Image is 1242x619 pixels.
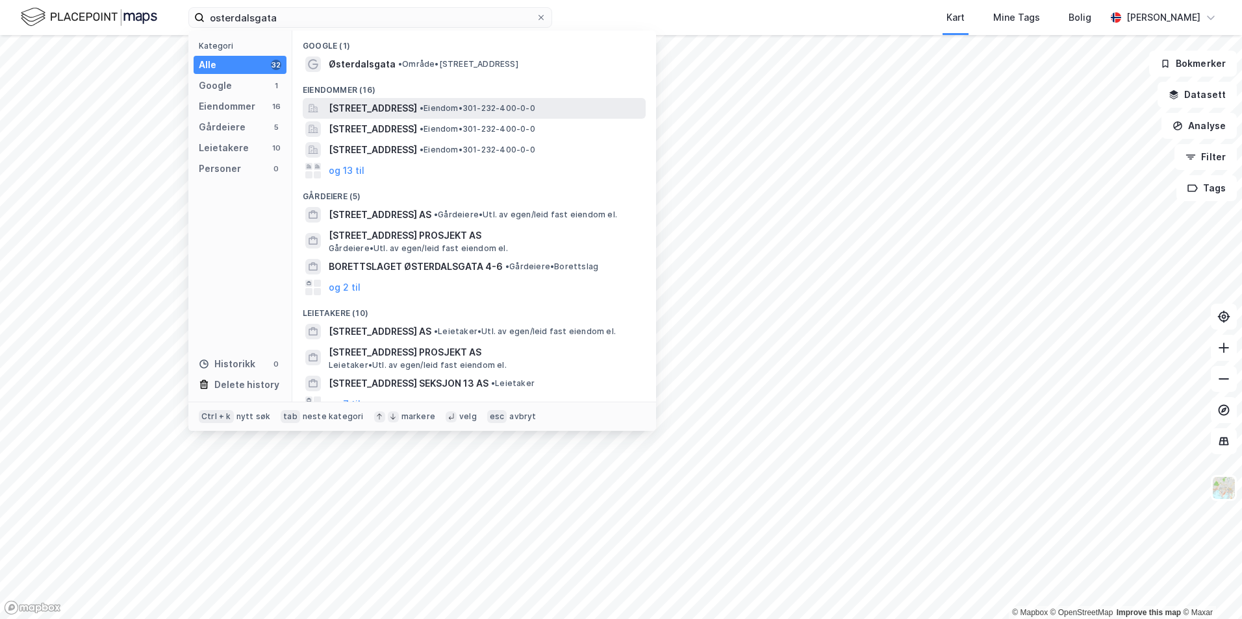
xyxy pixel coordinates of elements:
[281,410,300,423] div: tab
[1126,10,1200,25] div: [PERSON_NAME]
[505,261,598,272] span: Gårdeiere • Borettslag
[434,326,616,337] span: Leietaker • Utl. av egen/leid fast eiendom el.
[329,163,364,178] button: og 13 til
[1177,557,1242,619] div: Kontrollprogram for chat
[271,80,281,91] div: 1
[1050,608,1113,617] a: OpenStreetMap
[1149,51,1237,77] button: Bokmerker
[199,119,246,135] div: Gårdeiere
[199,356,255,372] div: Historikk
[1117,608,1181,617] a: Improve this map
[329,56,396,72] span: Østerdalsgata
[292,181,656,204] div: Gårdeiere (5)
[4,600,61,615] a: Mapbox homepage
[214,377,279,393] div: Delete history
[271,122,281,132] div: 5
[271,164,281,174] div: 0
[199,140,249,156] div: Leietakere
[420,145,535,155] span: Eiendom • 301-232-400-0-0
[420,124,424,134] span: •
[329,243,508,254] span: Gårdeiere • Utl. av egen/leid fast eiendom el.
[434,210,617,220] span: Gårdeiere • Utl. av egen/leid fast eiendom el.
[1161,113,1237,139] button: Analyse
[420,103,424,113] span: •
[459,411,477,422] div: velg
[292,30,656,54] div: Google (1)
[329,207,431,223] span: [STREET_ADDRESS] AS
[329,228,640,243] span: [STREET_ADDRESS] PROSJEKT AS
[236,411,271,422] div: nytt søk
[1176,175,1237,201] button: Tags
[505,261,509,271] span: •
[292,298,656,321] div: Leietakere (10)
[401,411,435,422] div: markere
[1211,476,1236,500] img: Z
[329,376,488,391] span: [STREET_ADDRESS] SEKSJON 13 AS
[398,59,402,69] span: •
[329,345,640,360] span: [STREET_ADDRESS] PROSJEKT AS
[271,60,281,70] div: 32
[199,161,241,176] div: Personer
[271,101,281,112] div: 16
[199,57,216,73] div: Alle
[199,410,234,423] div: Ctrl + k
[491,378,495,388] span: •
[329,396,361,412] button: og 7 til
[329,101,417,116] span: [STREET_ADDRESS]
[329,259,503,274] span: BORETTSLAGET ØSTERDALSGATA 4-6
[199,41,286,51] div: Kategori
[329,121,417,137] span: [STREET_ADDRESS]
[329,280,361,295] button: og 2 til
[420,103,535,114] span: Eiendom • 301-232-400-0-0
[329,360,507,370] span: Leietaker • Utl. av egen/leid fast eiendom el.
[398,59,518,69] span: Område • [STREET_ADDRESS]
[434,326,438,336] span: •
[1158,82,1237,108] button: Datasett
[487,410,507,423] div: esc
[946,10,965,25] div: Kart
[329,142,417,158] span: [STREET_ADDRESS]
[491,378,535,389] span: Leietaker
[199,78,232,93] div: Google
[993,10,1040,25] div: Mine Tags
[199,99,255,114] div: Eiendommer
[303,411,364,422] div: neste kategori
[420,124,535,134] span: Eiendom • 301-232-400-0-0
[420,145,424,154] span: •
[205,8,536,27] input: Søk på adresse, matrikkel, gårdeiere, leietakere eller personer
[1177,557,1242,619] iframe: Chat Widget
[329,324,431,339] span: [STREET_ADDRESS] AS
[1069,10,1091,25] div: Bolig
[434,210,438,219] span: •
[1012,608,1048,617] a: Mapbox
[1174,144,1237,170] button: Filter
[509,411,536,422] div: avbryt
[271,143,281,153] div: 10
[21,6,157,29] img: logo.f888ab2527a4732fd821a326f86c7f29.svg
[292,75,656,98] div: Eiendommer (16)
[271,359,281,369] div: 0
